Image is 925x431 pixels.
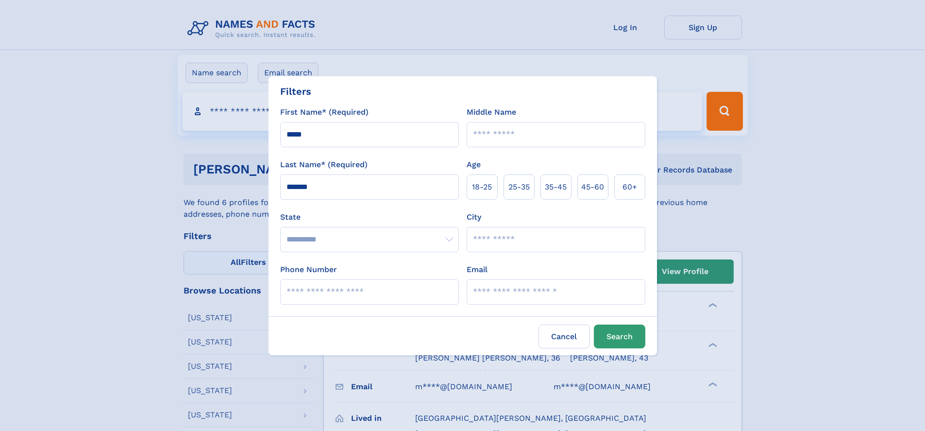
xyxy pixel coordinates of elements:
label: First Name* (Required) [280,106,369,118]
span: 25‑35 [508,181,530,193]
span: 45‑60 [581,181,604,193]
label: Phone Number [280,264,337,276]
span: 60+ [622,181,637,193]
span: 18‑25 [472,181,492,193]
label: City [467,211,481,223]
div: Filters [280,84,311,99]
label: Email [467,264,488,276]
label: Middle Name [467,106,516,118]
label: State [280,211,459,223]
label: Last Name* (Required) [280,159,368,171]
label: Cancel [538,325,590,348]
button: Search [594,325,645,348]
label: Age [467,159,481,171]
span: 35‑45 [545,181,567,193]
